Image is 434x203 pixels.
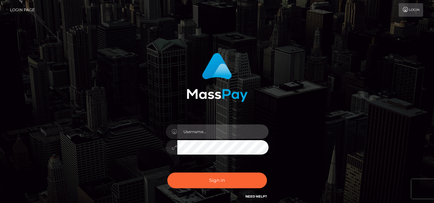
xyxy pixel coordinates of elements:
[167,173,267,188] button: Sign in
[177,124,269,139] input: Username...
[187,53,248,102] img: MassPay Login
[399,3,423,17] a: Login
[245,194,267,199] a: Need Help?
[10,3,35,17] a: Login Page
